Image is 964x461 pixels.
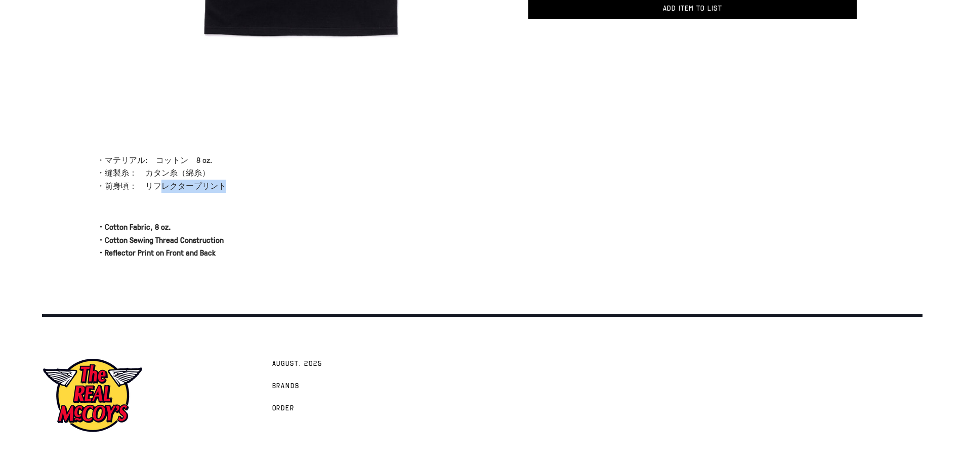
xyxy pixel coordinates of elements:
span: Brands [272,382,300,392]
span: Order [272,404,295,414]
strong: ・Cotton Fabric, 8 oz. ・Cotton Sewing Thread Construction ・Reflector Print on Front and Back [97,221,224,258]
a: AUGUST. 2025 [267,352,327,374]
img: mccoys-exhibition [42,357,143,434]
a: Brands [267,374,305,397]
p: ・マテリアル: コットン 8 oz. ・縫製糸： カタン糸（綿糸） ・前身頃： リフレクタープリント [97,154,462,193]
span: AUGUST. 2025 [272,359,322,369]
a: Order [267,397,300,419]
span: Add item to List [663,4,722,13]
